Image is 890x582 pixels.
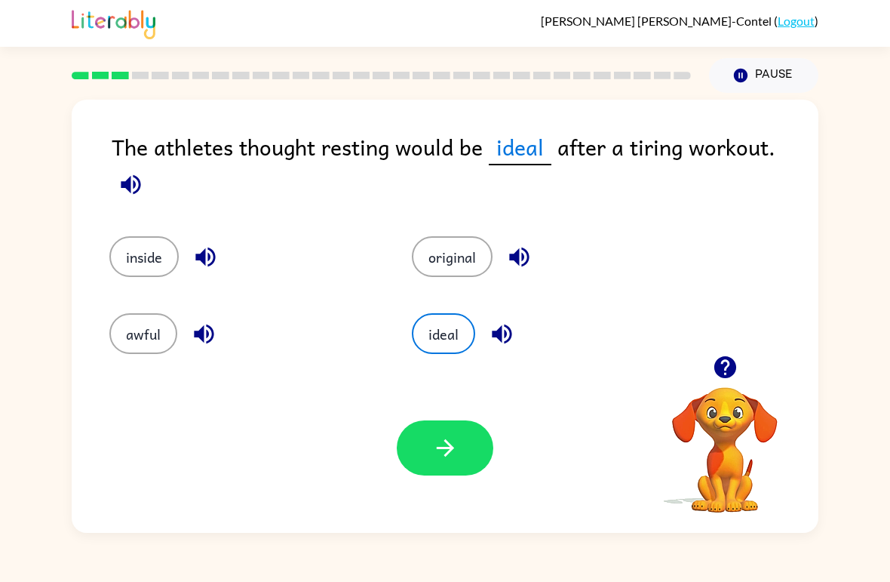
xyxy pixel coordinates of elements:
[412,236,493,277] button: original
[541,14,774,28] span: [PERSON_NAME] [PERSON_NAME]-Contel
[412,313,475,354] button: ideal
[72,6,155,39] img: Literably
[489,130,551,165] span: ideal
[109,236,179,277] button: inside
[541,14,818,28] div: ( )
[112,130,818,206] div: The athletes thought resting would be after a tiring workout.
[709,58,818,93] button: Pause
[649,364,800,515] video: Your browser must support playing .mp4 files to use Literably. Please try using another browser.
[109,313,177,354] button: awful
[778,14,815,28] a: Logout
